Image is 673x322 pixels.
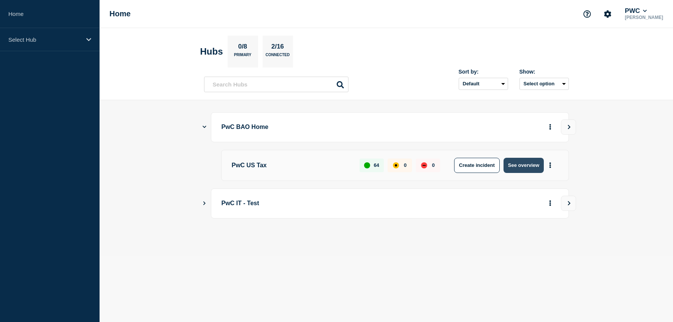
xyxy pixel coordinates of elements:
[623,15,665,20] p: [PERSON_NAME]
[504,158,544,173] button: See overview
[364,162,370,168] div: up
[545,196,555,210] button: More actions
[8,36,81,43] p: Select Hub
[203,124,206,130] button: Show Connected Hubs
[545,158,555,172] button: More actions
[222,120,432,134] p: PwC BAO Home
[623,7,648,15] button: PWC
[268,43,287,53] p: 2/16
[404,162,407,168] p: 0
[519,69,569,75] div: Show:
[561,119,576,135] button: View
[432,162,435,168] p: 0
[235,43,250,53] p: 0/8
[222,196,432,210] p: PwC IT - Test
[459,78,508,90] select: Sort by
[600,6,616,22] button: Account settings
[545,120,555,134] button: More actions
[579,6,595,22] button: Support
[234,53,252,61] p: Primary
[519,78,569,90] button: Select option
[421,162,427,168] div: down
[266,53,290,61] p: Connected
[204,77,348,92] input: Search Hubs
[109,9,131,18] h1: Home
[203,201,206,206] button: Show Connected Hubs
[459,69,508,75] div: Sort by:
[374,162,379,168] p: 64
[232,158,351,173] p: PwC US Tax
[561,196,576,211] button: View
[393,162,399,168] div: affected
[200,46,223,57] h2: Hubs
[454,158,500,173] button: Create incident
